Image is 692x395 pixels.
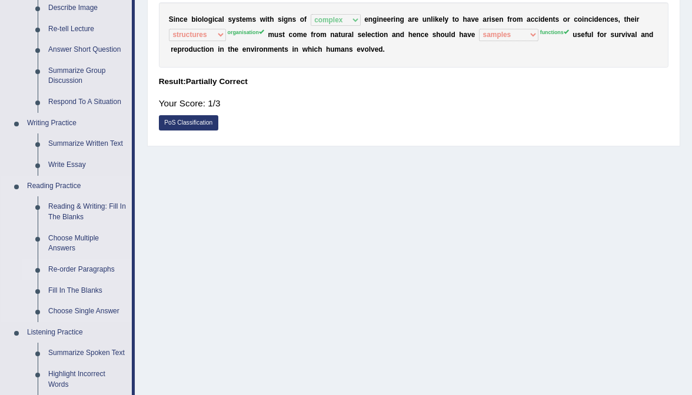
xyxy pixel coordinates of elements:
b: n [175,15,179,24]
b: e [424,31,428,39]
b: u [573,31,577,39]
b: u [587,31,591,39]
b: s [284,45,288,53]
b: o [198,15,202,24]
b: n [264,45,268,53]
b: f [311,31,313,39]
b: u [330,45,334,53]
b: o [205,45,209,53]
b: u [341,31,345,39]
b: r [510,15,513,24]
b: n [499,15,503,24]
b: h [308,45,312,53]
b: m [268,45,274,53]
b: d [594,15,598,24]
b: t [338,31,341,39]
b: d [540,15,544,24]
b: r [171,45,174,53]
b: t [228,45,230,53]
b: n [427,15,431,24]
b: e [242,45,247,53]
b: , [618,15,620,24]
b: o [184,45,188,53]
b: l [222,15,224,24]
b: c [588,15,593,24]
b: r [487,15,490,24]
b: o [513,15,517,24]
a: Highlight Incorrect Words [43,364,132,395]
b: a [392,31,396,39]
b: l [591,31,593,39]
b: r [412,15,415,24]
b: d [451,31,455,39]
a: Answer Short Question [43,39,132,61]
b: c [574,15,578,24]
b: i [254,45,256,53]
b: l [202,15,204,24]
b: s [358,31,362,39]
b: . [383,45,385,53]
b: r [618,31,621,39]
b: y [232,15,236,24]
b: e [303,31,307,39]
b: l [635,31,637,39]
b: e [471,31,475,39]
b: i [212,15,214,24]
b: m [335,45,341,53]
b: n [584,15,588,24]
b: a [467,15,471,24]
b: s [577,31,581,39]
b: n [278,45,282,53]
b: e [598,15,603,24]
b: o [380,31,384,39]
b: c [214,15,218,24]
b: h [463,15,467,24]
b: r [182,45,185,53]
b: f [585,31,587,39]
a: Listening Practice [22,322,132,343]
b: c [371,31,375,39]
b: s [292,15,297,24]
b: r [313,31,316,39]
b: s [349,45,353,53]
sup: functions [540,29,569,35]
a: Reading & Writing: Fill In The Blanks [43,196,132,227]
b: i [174,15,175,24]
b: s [614,15,618,24]
b: l [369,45,371,53]
b: c [607,15,611,24]
b: n [246,45,250,53]
b: t [282,45,284,53]
b: n [548,15,553,24]
b: a [218,15,222,24]
b: h [436,31,440,39]
b: m [246,15,252,24]
a: Summarize Spoken Text [43,343,132,364]
b: a [527,15,531,24]
b: o [600,31,604,39]
b: u [445,31,449,39]
b: e [383,15,387,24]
b: n [330,31,334,39]
b: i [433,15,435,24]
b: v [361,45,365,53]
a: Fill In The Blanks [43,280,132,302]
b: e [412,31,417,39]
b: t [624,15,627,24]
b: t [201,45,204,53]
b: t [239,15,242,24]
b: S [169,15,174,24]
b: u [193,45,197,53]
b: f [597,31,600,39]
a: Choose Multiple Answers [43,228,132,259]
b: s [278,15,282,24]
b: b [191,15,195,24]
b: i [490,15,491,24]
b: d [189,45,193,53]
b: o [259,45,263,53]
b: i [582,15,584,24]
b: n [602,15,606,24]
a: Re-order Paragraphs [43,259,132,280]
b: o [204,15,208,24]
b: i [312,45,314,53]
